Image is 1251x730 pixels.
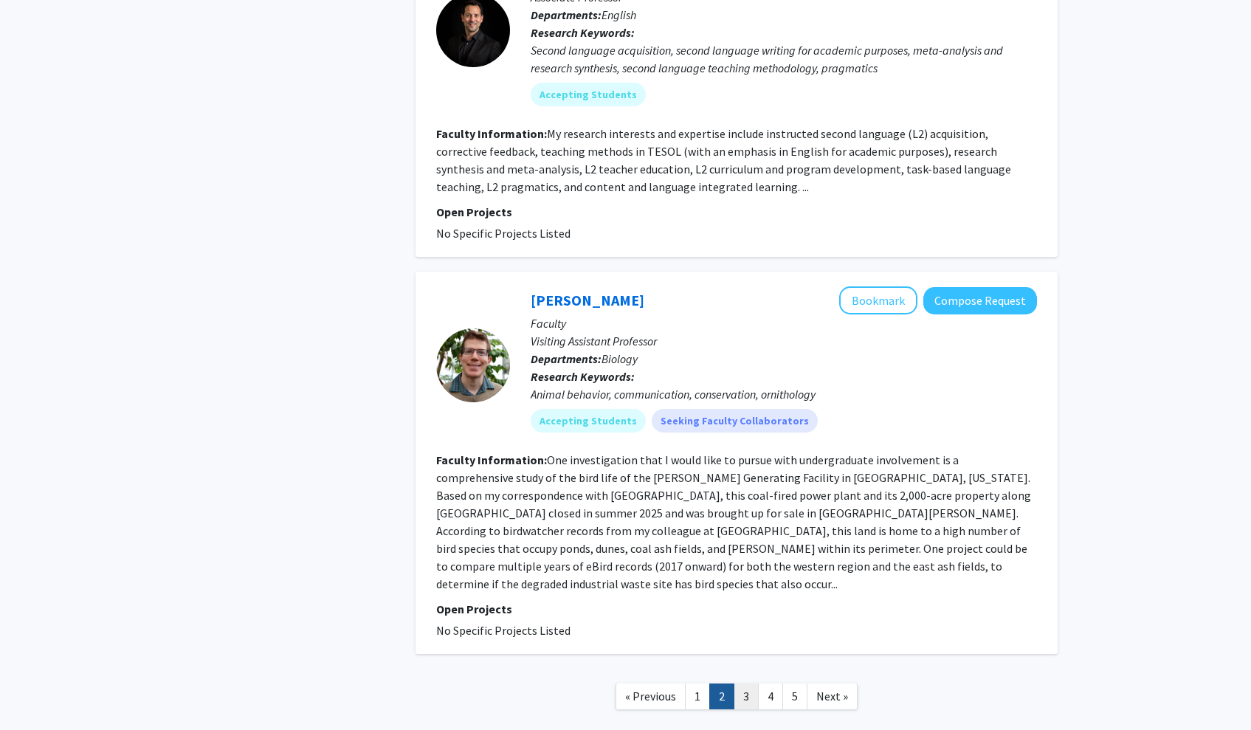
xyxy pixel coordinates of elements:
[923,287,1037,314] button: Compose Request to Daniel Goldberg
[436,452,1031,591] fg-read-more: One investigation that I would like to pursue with undergraduate involvement is a comprehensive s...
[709,683,734,709] a: 2
[625,689,676,703] span: « Previous
[839,286,917,314] button: Add Daniel Goldberg to Bookmarks
[531,41,1037,77] div: Second language acquisition, second language writing for academic purposes, meta-analysis and res...
[602,7,636,22] span: English
[531,291,644,309] a: [PERSON_NAME]
[436,203,1037,221] p: Open Projects
[616,683,686,709] a: Previous
[782,683,807,709] a: 5
[602,351,638,366] span: Biology
[416,669,1058,729] nav: Page navigation
[436,600,1037,618] p: Open Projects
[436,126,547,141] b: Faculty Information:
[816,689,848,703] span: Next »
[436,226,571,241] span: No Specific Projects Listed
[531,409,646,433] mat-chip: Accepting Students
[531,385,1037,403] div: Animal behavior, communication, conservation, ornithology
[531,7,602,22] b: Departments:
[11,664,63,719] iframe: Chat
[758,683,783,709] a: 4
[531,369,635,384] b: Research Keywords:
[531,83,646,106] mat-chip: Accepting Students
[531,351,602,366] b: Departments:
[436,623,571,638] span: No Specific Projects Listed
[685,683,710,709] a: 1
[531,314,1037,332] p: Faculty
[652,409,818,433] mat-chip: Seeking Faculty Collaborators
[807,683,858,709] a: Next
[436,126,1011,194] fg-read-more: My research interests and expertise include instructed second language (L2) acquisition, correcti...
[531,25,635,40] b: Research Keywords:
[531,332,1037,350] p: Visiting Assistant Professor
[734,683,759,709] a: 3
[436,452,547,467] b: Faculty Information:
